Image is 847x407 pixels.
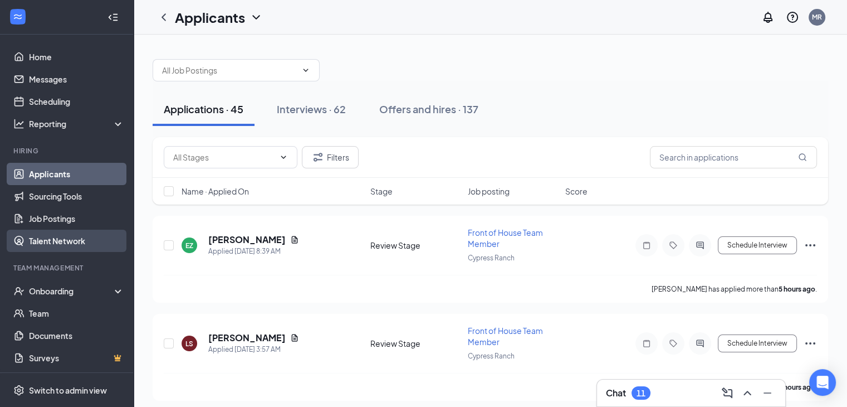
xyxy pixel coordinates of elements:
[761,11,775,24] svg: Notifications
[185,339,193,348] div: LS
[29,118,125,129] div: Reporting
[13,146,122,156] div: Hiring
[468,227,543,249] span: Front of House Team Member
[468,352,515,360] span: Cypress Ranch
[29,324,124,347] a: Documents
[779,285,815,293] b: 5 hours ago
[173,151,275,163] input: All Stages
[565,186,587,197] span: Score
[652,284,817,294] p: [PERSON_NAME] has applied more than .
[370,186,393,197] span: Stage
[164,102,243,116] div: Applications · 45
[249,11,263,24] svg: ChevronDown
[637,389,645,398] div: 11
[775,383,815,391] b: 10 hours ago
[667,241,680,250] svg: Tag
[29,185,124,207] a: Sourcing Tools
[277,102,346,116] div: Interviews · 62
[804,239,817,252] svg: Ellipses
[809,369,836,396] div: Open Intercom Messenger
[29,385,107,396] div: Switch to admin view
[29,285,115,297] div: Onboarding
[208,344,299,355] div: Applied [DATE] 3:57 AM
[311,151,325,164] svg: Filter
[157,11,170,24] svg: ChevronLeft
[301,66,310,75] svg: ChevronDown
[162,64,297,76] input: All Job Postings
[379,102,478,116] div: Offers and hires · 137
[804,337,817,350] svg: Ellipses
[13,263,122,273] div: Team Management
[29,302,124,324] a: Team
[812,12,822,22] div: MR
[718,384,736,402] button: ComposeMessage
[279,153,288,162] svg: ChevronDown
[290,235,299,244] svg: Document
[370,240,461,251] div: Review Stage
[468,186,510,197] span: Job posting
[370,338,461,349] div: Review Stage
[12,11,23,22] svg: WorkstreamLogo
[667,339,680,348] svg: Tag
[29,46,124,68] a: Home
[175,8,245,27] h1: Applicants
[29,207,124,230] a: Job Postings
[721,386,734,400] svg: ComposeMessage
[208,246,299,257] div: Applied [DATE] 8:39 AM
[758,384,776,402] button: Minimize
[13,118,25,129] svg: Analysis
[107,12,119,23] svg: Collapse
[693,339,707,348] svg: ActiveChat
[29,68,124,90] a: Messages
[185,241,193,250] div: EZ
[208,332,286,344] h5: [PERSON_NAME]
[302,146,359,168] button: Filter Filters
[29,347,124,369] a: SurveysCrown
[468,326,543,347] span: Front of House Team Member
[13,285,25,297] svg: UserCheck
[640,339,653,348] svg: Note
[718,335,797,352] button: Schedule Interview
[718,236,797,254] button: Schedule Interview
[29,90,124,113] a: Scheduling
[693,241,707,250] svg: ActiveChat
[786,11,799,24] svg: QuestionInfo
[29,163,124,185] a: Applicants
[290,333,299,342] svg: Document
[741,386,754,400] svg: ChevronUp
[208,234,286,246] h5: [PERSON_NAME]
[761,386,774,400] svg: Minimize
[29,230,124,252] a: Talent Network
[650,146,817,168] input: Search in applications
[468,254,515,262] span: Cypress Ranch
[182,186,249,197] span: Name · Applied On
[738,384,756,402] button: ChevronUp
[798,153,807,162] svg: MagnifyingGlass
[606,387,626,399] h3: Chat
[640,241,653,250] svg: Note
[13,385,25,396] svg: Settings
